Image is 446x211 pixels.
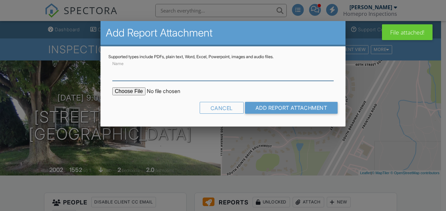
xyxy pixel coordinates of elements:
div: File attached! [382,24,433,40]
div: Supported types include PDFs, plain text, Word, Excel, Powerpoint, images and audio files. [108,54,338,59]
h2: Add Report Attachment [106,26,341,39]
label: Name [112,61,123,67]
input: Add Report Attachment [245,102,338,114]
div: Cancel [200,102,244,114]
